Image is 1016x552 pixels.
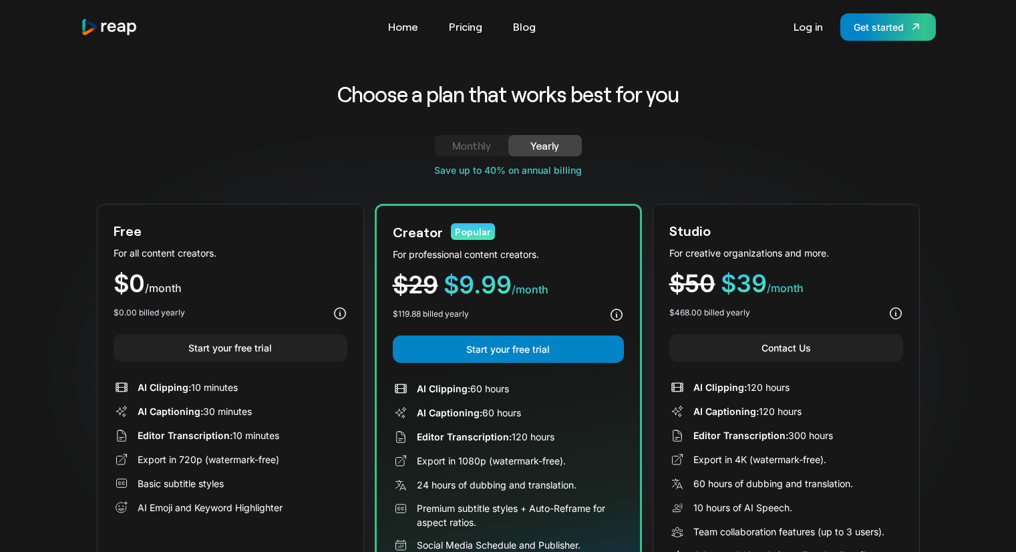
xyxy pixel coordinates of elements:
[417,430,554,444] div: 120 hours
[417,407,482,418] span: AI Captioning:
[114,307,185,319] div: $0.00 billed yearly
[138,406,203,417] span: AI Captioning:
[693,430,788,441] span: Editor Transcription:
[693,476,853,491] div: 60 hours of dubbing and translation.
[393,335,624,363] a: Start your free trial
[693,382,747,393] span: AI Clipping:
[417,382,509,396] div: 60 hours
[721,269,767,298] span: $39
[669,307,750,319] div: $468.00 billed yearly
[451,223,495,240] div: Popular
[138,380,238,394] div: 10 minutes
[693,428,833,442] div: 300 hours
[232,80,784,108] h2: Choose a plan that works best for you
[138,501,283,515] div: AI Emoji and Keyword Highlighter
[693,525,884,539] div: Team collaboration features (up to 3 users).
[417,406,521,420] div: 60 hours
[524,138,566,154] div: Yearly
[145,281,182,295] span: /month
[138,382,191,393] span: AI Clipping:
[417,538,580,552] div: Social Media Schedule and Publisher.
[381,16,425,37] a: Home
[669,246,903,260] div: For creative organizations and more.
[114,246,347,260] div: For all content creators.
[693,501,792,515] div: 10 hours of AI Speech.
[138,428,279,442] div: 10 minutes
[444,270,512,299] span: $9.99
[693,404,802,418] div: 120 hours
[693,380,790,394] div: 120 hours
[114,221,142,241] div: Free
[81,18,138,36] a: home
[81,18,138,36] img: reap logo
[442,16,489,37] a: Pricing
[669,221,711,241] div: Studio
[693,452,826,466] div: Export in 4K (watermark-free).
[512,283,548,296] span: /month
[669,269,715,298] span: $50
[114,271,347,296] div: $0
[417,478,576,492] div: 24 hours of dubbing and translation.
[669,334,903,362] a: Contact Us
[417,501,624,529] div: Premium subtitle styles + Auto-Reframe for aspect ratios.
[840,13,936,41] a: Get started
[393,222,443,242] div: Creator
[393,308,469,320] div: $119.88 billed yearly
[854,20,904,34] div: Get started
[138,452,279,466] div: Export in 720p (watermark-free)
[451,138,492,154] div: Monthly
[138,430,232,441] span: Editor Transcription:
[393,247,624,261] div: For professional content creators.
[114,334,347,362] a: Start your free trial
[506,16,542,37] a: Blog
[138,404,252,418] div: 30 minutes
[417,454,566,468] div: Export in 1080p (watermark-free).
[138,476,224,491] div: Basic subtitle styles
[97,163,920,177] div: Save up to 40% on annual billing
[787,16,830,37] a: Log in
[417,431,512,442] span: Editor Transcription:
[693,406,759,417] span: AI Captioning:
[417,383,470,394] span: AI Clipping:
[393,270,438,299] span: $29
[767,281,804,295] span: /month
